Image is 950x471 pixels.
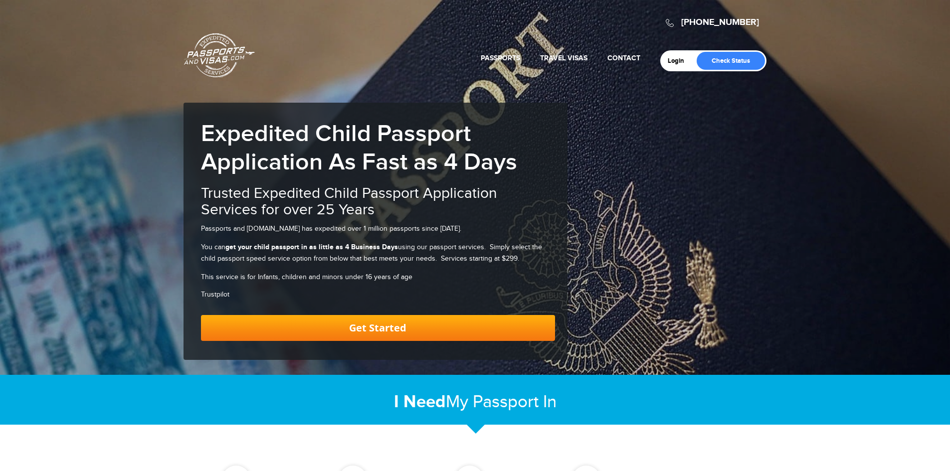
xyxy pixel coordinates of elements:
[184,391,767,413] h2: My
[481,54,520,62] a: Passports
[394,391,446,413] strong: I Need
[184,33,255,78] a: Passports & [DOMAIN_NAME]
[540,54,587,62] a: Travel Visas
[668,57,691,65] a: Login
[473,392,557,412] span: Passport In
[201,291,229,299] a: Trustpilot
[201,185,555,218] h2: Trusted Expedited Child Passport Application Services for over 25 Years
[607,54,640,62] a: Contact
[201,120,517,176] b: Expedited Child Passport Application As Fast as 4 Days
[697,52,765,70] a: Check Status
[225,243,398,251] strong: get your child passport in as little as 4 Business Days
[201,223,555,234] p: Passports and [DOMAIN_NAME] has expedited over 1 million passports since [DATE].
[681,17,759,28] a: [PHONE_NUMBER]
[201,242,555,264] p: You can using our passport services. Simply select the child passport speed service option from b...
[201,272,555,283] p: This service is for Infants, children and minors under 16 years of age
[201,315,555,341] a: Get Started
